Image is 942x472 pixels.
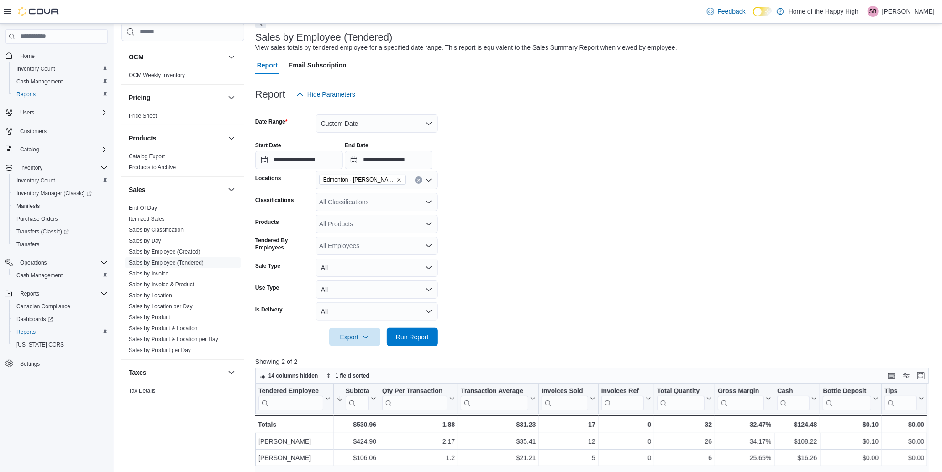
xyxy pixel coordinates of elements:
a: Inventory Count [13,175,59,186]
span: Hide Parameters [307,90,355,99]
div: Pricing [121,110,244,125]
div: 32 [657,419,712,430]
span: Transfers [13,239,108,250]
button: Subtotal [337,387,376,410]
button: Catalog [2,143,111,156]
button: Open list of options [425,176,432,184]
button: Pricing [226,92,237,103]
button: Invoices Sold [542,387,595,410]
div: 0 [601,436,651,447]
span: Sales by Product [129,314,170,321]
span: Tax Details [129,387,156,394]
a: Sales by Day [129,238,161,244]
span: Sales by Day [129,237,161,244]
div: 26 [657,436,712,447]
div: Bottle Deposit [823,387,871,395]
div: $0.10 [823,419,879,430]
button: Inventory [2,161,111,174]
div: $108.22 [777,436,817,447]
div: 32.47% [718,419,771,430]
button: Sales [226,184,237,195]
a: Sales by Classification [129,227,184,233]
label: Is Delivery [255,306,283,313]
span: Reports [13,89,108,100]
span: Customers [20,128,47,135]
span: Cash Management [16,272,63,279]
a: Transfers (Classic) [13,226,73,237]
div: Gross Margin [718,387,764,410]
span: Sales by Employee (Tendered) [129,259,204,266]
button: Taxes [129,368,224,377]
span: Canadian Compliance [16,303,70,310]
button: Pricing [129,93,224,102]
a: Settings [16,358,43,369]
span: Price Sheet [129,112,157,119]
h3: Products [129,134,157,143]
label: Tendered By Employees [255,237,312,251]
button: Inventory [16,162,46,173]
span: Report [257,56,278,74]
div: Invoices Ref [601,387,643,410]
div: Invoices Ref [601,387,643,395]
a: Dashboards [13,314,57,325]
h3: OCM [129,52,144,62]
button: Users [2,106,111,119]
span: Catalog [20,146,39,153]
a: Canadian Compliance [13,301,74,312]
span: Settings [20,360,40,368]
button: Invoices Ref [601,387,651,410]
div: 5 [542,452,595,463]
span: Cash Management [13,76,108,87]
div: Invoices Sold [542,387,588,410]
p: Showing 2 of 2 [255,357,936,366]
span: Inventory Count [16,177,55,184]
a: OCM Weekly Inventory [129,72,185,78]
button: Customers [2,124,111,138]
span: Settings [16,358,108,369]
span: Cash Management [16,78,63,85]
div: $424.90 [337,436,376,447]
div: Transaction Average [461,387,528,395]
div: $0.00 [884,436,924,447]
button: OCM [226,52,237,62]
span: Dashboards [13,314,108,325]
span: Inventory [16,162,108,173]
a: Sales by Product per Day [129,347,191,353]
div: Total Quantity [657,387,705,410]
input: Press the down key to open a popover containing a calendar. [255,151,343,169]
span: Sales by Invoice [129,270,168,277]
button: Open list of options [425,220,432,228]
span: Canadian Compliance [13,301,108,312]
span: Users [20,109,34,116]
a: Tax Details [129,388,156,394]
a: Transfers (Classic) [9,225,111,238]
label: End Date [345,142,368,149]
button: Sales [129,185,224,194]
span: Transfers [16,241,39,248]
span: Operations [20,259,47,266]
button: Transfers [9,238,111,251]
div: 0 [601,419,651,430]
button: Settings [2,357,111,370]
span: Export [335,328,375,346]
label: Date Range [255,118,288,125]
button: Clear input [415,176,422,184]
span: Manifests [16,202,40,210]
span: Run Report [396,332,429,342]
span: Manifests [13,201,108,212]
div: Subtotal [346,387,369,410]
div: Qty Per Transaction [382,387,447,410]
span: Inventory Count [13,175,108,186]
button: Export [329,328,380,346]
span: Transfers (Classic) [13,226,108,237]
button: Hide Parameters [293,85,359,104]
span: Sales by Classification [129,226,184,233]
span: Edmonton - [PERSON_NAME] Way - Fire & Flower [323,175,395,184]
h3: Sales by Employee (Tendered) [255,32,393,43]
span: Purchase Orders [16,215,58,223]
button: Inventory Count [9,62,111,75]
button: 1 field sorted [322,370,373,381]
a: Manifests [13,201,43,212]
span: Home [16,50,108,62]
span: Home [20,52,35,60]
